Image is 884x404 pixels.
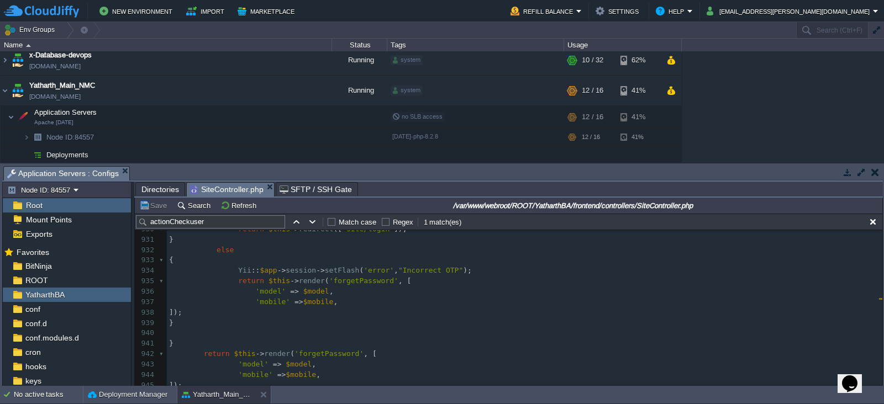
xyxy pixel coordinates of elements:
[294,349,364,358] span: 'forgetPassword'
[135,307,157,318] div: 938
[8,106,14,128] img: AMDAwAAAACH5BAEAAAAALAAAAAABAAEAAAICRAEAOw==
[582,76,603,105] div: 12 / 16
[169,339,173,347] span: }
[7,167,119,180] span: Application Servers : Configs
[269,277,290,285] span: $this
[329,287,334,295] span: ,
[7,185,73,195] button: Node ID: 84557
[23,376,43,386] a: keys
[582,129,600,146] div: 12 / 16
[4,4,79,18] img: CloudJiffy
[169,308,182,316] span: ]);
[135,380,157,391] div: 945
[29,50,92,61] a: x-Database-devops
[135,235,157,245] div: 931
[24,215,73,225] span: Mount Points
[394,266,398,274] span: ,
[280,183,352,196] span: SFTP / SSH Gate
[169,318,173,327] span: }
[620,45,656,75] div: 62%
[316,266,325,274] span: ->
[23,333,81,343] span: conf.modules.d
[286,266,316,274] span: session
[342,225,394,233] span: 'site/login'
[24,229,54,239] a: Exports
[30,129,45,146] img: AMDAwAAAACH5BAEAAAAALAAAAAABAAEAAAICRAEAOw==
[169,256,173,264] span: {
[15,106,30,128] img: AMDAwAAAACH5BAEAAAAALAAAAAABAAEAAAICRAEAOw==
[596,4,642,18] button: Settings
[26,44,31,47] img: AMDAwAAAACH5BAEAAAAALAAAAAABAAEAAAICRAEAOw==
[332,76,387,105] div: Running
[388,39,564,51] div: Tags
[220,200,260,210] button: Refresh
[392,133,438,140] span: [DATE]-php-8.2.8
[398,277,411,285] span: , [
[238,225,264,233] span: return
[620,76,656,105] div: 41%
[177,200,214,210] button: Search
[256,297,291,306] span: 'mobile'
[251,266,260,274] span: ::
[264,349,290,358] span: render
[299,277,325,285] span: render
[398,266,463,274] span: "Incorrect OTP"
[423,217,463,227] div: 1 match(es)
[24,200,44,210] span: Root
[45,132,96,142] span: 84557
[182,389,251,400] button: Yatharth_Main_NMC
[23,290,66,300] span: YatharthBA
[23,362,48,371] span: hooks
[23,129,30,146] img: AMDAwAAAACH5BAEAAAAALAAAAAABAAEAAAICRAEAOw==
[190,183,264,196] span: SiteController.php
[23,318,49,328] span: conf.d
[10,76,25,105] img: AMDAwAAAACH5BAEAAAAALAAAAAABAAEAAAICRAEAOw==
[394,225,407,233] span: ]);
[333,225,342,233] span: ([
[14,386,83,403] div: No active tasks
[135,338,157,349] div: 941
[135,245,157,256] div: 932
[391,55,423,65] div: system
[290,225,299,233] span: ->
[238,277,264,285] span: return
[359,266,364,274] span: (
[269,225,290,233] span: $this
[29,91,81,102] a: [DOMAIN_NAME]
[290,277,299,285] span: ->
[294,297,303,306] span: =>
[29,80,95,91] a: Yatharth_Main_NMC
[303,287,329,295] span: $model
[316,370,320,379] span: ,
[392,113,443,120] span: no SLB access
[290,349,294,358] span: (
[620,129,656,146] div: 41%
[1,76,9,105] img: AMDAwAAAACH5BAEAAAAALAAAAAABAAEAAAICRAEAOw==
[582,45,603,75] div: 10 / 32
[186,4,228,18] button: Import
[139,200,170,210] button: Save
[260,266,277,274] span: $app
[286,370,316,379] span: $mobile
[135,286,157,297] div: 936
[1,45,9,75] img: AMDAwAAAACH5BAEAAAAALAAAAAABAAEAAAICRAEAOw==
[277,370,286,379] span: =>
[135,318,157,328] div: 939
[238,266,251,274] span: Yii
[312,360,316,368] span: ,
[169,235,173,243] span: }
[511,4,576,18] button: Refill Balance
[45,150,90,160] a: Deployments
[238,360,269,368] span: 'model'
[329,277,398,285] span: 'forgetPassword'
[10,45,25,75] img: AMDAwAAAACH5BAEAAAAALAAAAAABAAEAAAICRAEAOw==
[339,218,376,226] label: Match case
[582,106,603,128] div: 12 / 16
[23,347,43,357] a: cron
[391,86,423,95] div: system
[332,45,387,75] div: Running
[217,246,234,254] span: else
